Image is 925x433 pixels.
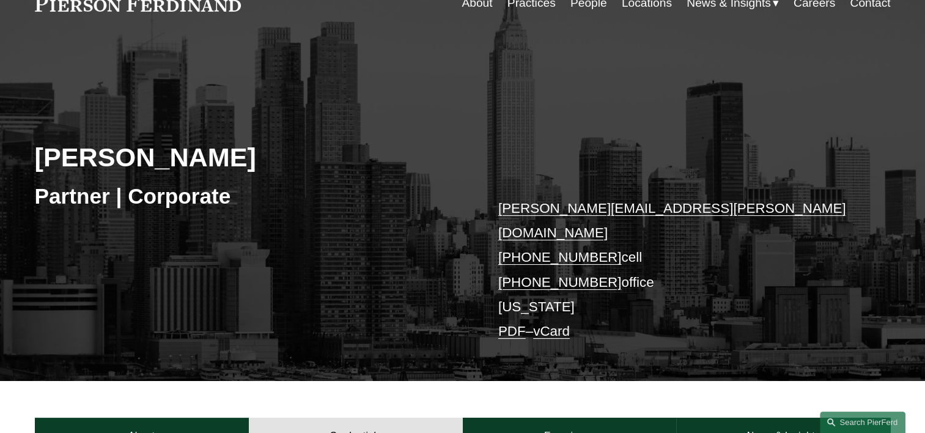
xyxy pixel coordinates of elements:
p: cell office [US_STATE] – [498,196,855,344]
a: vCard [533,324,570,339]
h2: [PERSON_NAME] [35,141,463,173]
h3: Partner | Corporate [35,183,463,210]
a: Search this site [820,412,905,433]
a: [PERSON_NAME][EMAIL_ADDRESS][PERSON_NAME][DOMAIN_NAME] [498,201,846,240]
a: PDF [498,324,526,339]
a: [PHONE_NUMBER] [498,250,622,265]
a: [PHONE_NUMBER] [498,275,622,290]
